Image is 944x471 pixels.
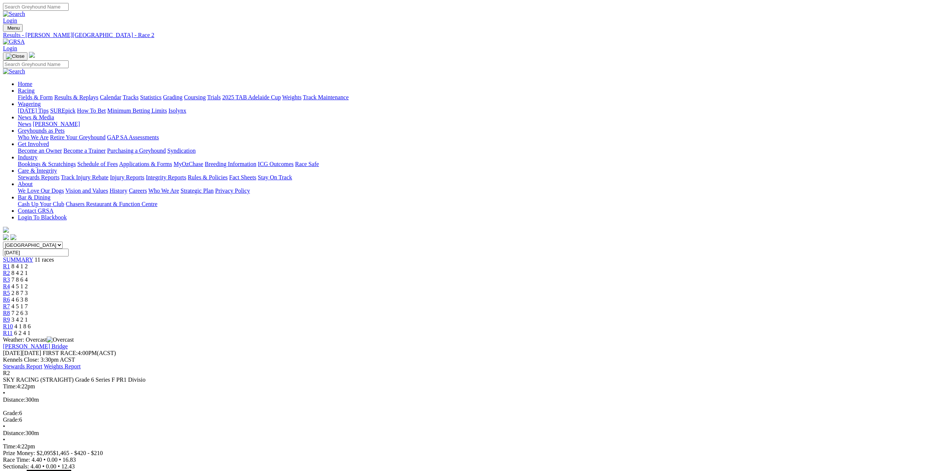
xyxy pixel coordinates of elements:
[215,188,250,194] a: Privacy Policy
[18,101,41,107] a: Wagering
[3,45,17,52] a: Login
[3,24,23,32] button: Toggle navigation
[303,94,349,100] a: Track Maintenance
[3,410,941,417] div: 6
[10,234,16,240] img: twitter.svg
[3,377,941,383] div: SKY RACING (STRAIGHT) Grade 6 Series F PR1 Divisio
[77,161,118,167] a: Schedule of Fees
[18,154,37,160] a: Industry
[18,167,57,174] a: Care & Integrity
[11,283,28,289] span: 4 5 1 2
[33,121,80,127] a: [PERSON_NAME]
[18,174,59,180] a: Stewards Reports
[207,94,221,100] a: Trials
[3,39,25,45] img: GRSA
[18,141,49,147] a: Get Involved
[18,121,941,127] div: News & Media
[3,234,9,240] img: facebook.svg
[18,114,54,120] a: News & Media
[3,437,5,443] span: •
[11,316,28,323] span: 3 4 2 1
[148,188,179,194] a: Who We Are
[110,174,144,180] a: Injury Reports
[18,107,49,114] a: [DATE] Tips
[3,350,22,356] span: [DATE]
[3,32,941,39] a: Results - [PERSON_NAME][GEOGRAPHIC_DATA] - Race 2
[3,417,941,423] div: 6
[129,188,147,194] a: Careers
[50,107,75,114] a: SUREpick
[18,147,62,154] a: Become an Owner
[3,283,10,289] a: R4
[3,263,10,269] span: R1
[42,463,45,470] span: •
[3,316,10,323] a: R9
[3,363,42,369] a: Stewards Report
[18,188,941,194] div: About
[3,303,10,309] a: R7
[3,397,941,403] div: 300m
[146,174,186,180] a: Integrity Reports
[222,94,281,100] a: 2025 TAB Adelaide Cup
[34,256,54,263] span: 11 races
[18,94,941,101] div: Racing
[18,147,941,154] div: Get Involved
[100,94,121,100] a: Calendar
[3,390,5,396] span: •
[174,161,203,167] a: MyOzChase
[3,450,941,457] div: Prize Money: $2,095
[11,310,28,316] span: 7 2 6 3
[44,363,81,369] a: Weights Report
[3,343,68,349] a: [PERSON_NAME] Bridge
[11,270,28,276] span: 8 4 2 1
[18,127,65,134] a: Greyhounds as Pets
[18,194,50,200] a: Bar & Dining
[3,423,5,429] span: •
[3,397,25,403] span: Distance:
[18,87,34,94] a: Racing
[77,107,106,114] a: How To Bet
[3,430,941,437] div: 300m
[3,68,25,75] img: Search
[188,174,228,180] a: Rules & Policies
[167,147,195,154] a: Syndication
[184,94,206,100] a: Coursing
[14,330,30,336] span: 6 2 4 1
[18,161,76,167] a: Bookings & Scratchings
[3,52,27,60] button: Toggle navigation
[258,161,293,167] a: ICG Outcomes
[3,310,10,316] span: R8
[11,263,28,269] span: 8 4 1 2
[3,256,33,263] a: SUMMARY
[11,303,28,309] span: 4 5 1 7
[18,107,941,114] div: Wagering
[18,174,941,181] div: Care & Integrity
[123,94,139,100] a: Tracks
[229,174,256,180] a: Fact Sheets
[11,276,28,283] span: 7 8 6 4
[43,350,78,356] span: FIRST RACE:
[109,188,127,194] a: History
[107,134,159,140] a: GAP SA Assessments
[3,270,10,276] a: R2
[258,174,292,180] a: Stay On Track
[46,463,56,470] span: 0.00
[3,356,941,363] div: Kennels Close: 3:30pm ACST
[3,276,10,283] span: R3
[3,323,13,329] a: R10
[47,457,57,463] span: 0.00
[3,249,69,256] input: Select date
[18,214,67,220] a: Login To Blackbook
[3,290,10,296] a: R5
[168,107,186,114] a: Isolynx
[30,463,41,470] span: 4.40
[18,94,53,100] a: Fields & Form
[3,443,941,450] div: 4:22pm
[18,181,33,187] a: About
[3,296,10,303] a: R6
[18,208,53,214] a: Contact GRSA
